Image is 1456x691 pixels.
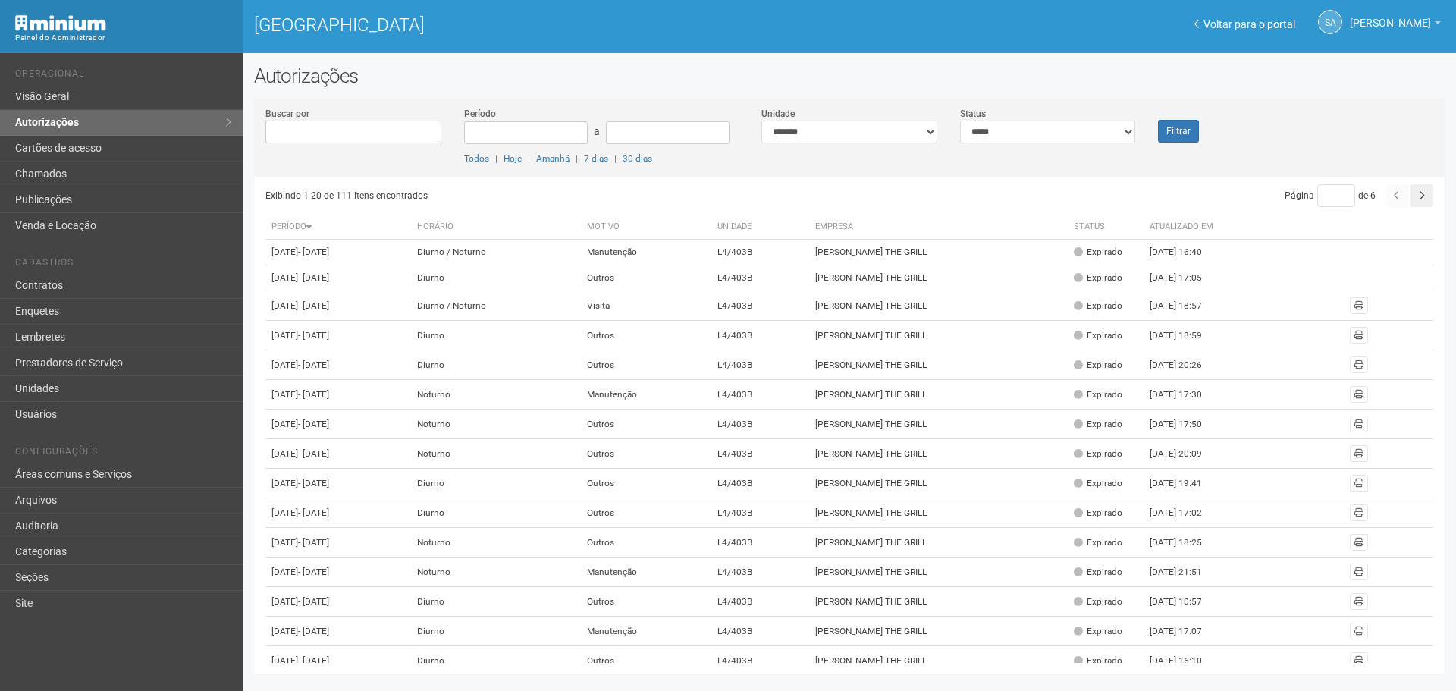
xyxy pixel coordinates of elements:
span: - [DATE] [298,247,329,257]
td: Manutenção [581,558,711,587]
td: [DATE] [265,617,411,646]
td: Outros [581,350,711,380]
td: Noturno [411,410,581,439]
td: L4/403B [711,558,810,587]
td: [DATE] 17:02 [1144,498,1227,528]
td: L4/403B [711,350,810,380]
td: [DATE] 19:41 [1144,469,1227,498]
td: Outros [581,528,711,558]
td: [DATE] [265,350,411,380]
th: Período [265,215,411,240]
td: Diurno [411,265,581,291]
span: - [DATE] [298,507,329,518]
td: [PERSON_NAME] THE GRILL [809,240,1068,265]
td: [DATE] 17:50 [1144,410,1227,439]
td: [PERSON_NAME] THE GRILL [809,469,1068,498]
span: - [DATE] [298,478,329,488]
td: [DATE] 18:57 [1144,291,1227,321]
td: L4/403B [711,439,810,469]
label: Buscar por [265,107,309,121]
td: [DATE] 16:10 [1144,646,1227,676]
span: - [DATE] [298,655,329,666]
div: Painel do Administrador [15,31,231,45]
td: Diurno [411,646,581,676]
td: [DATE] 18:25 [1144,528,1227,558]
td: [PERSON_NAME] THE GRILL [809,380,1068,410]
td: L4/403B [711,646,810,676]
th: Motivo [581,215,711,240]
td: [PERSON_NAME] THE GRILL [809,410,1068,439]
td: L4/403B [711,410,810,439]
span: - [DATE] [298,537,329,548]
button: Filtrar [1158,120,1199,143]
th: Unidade [711,215,810,240]
td: [PERSON_NAME] THE GRILL [809,617,1068,646]
td: [DATE] 20:09 [1144,439,1227,469]
label: Período [464,107,496,121]
td: [DATE] [265,380,411,410]
td: Noturno [411,558,581,587]
td: [DATE] [265,439,411,469]
td: [PERSON_NAME] THE GRILL [809,321,1068,350]
td: L4/403B [711,587,810,617]
img: Minium [15,15,106,31]
li: Operacional [15,68,231,84]
div: Expirado [1074,418,1122,431]
td: Outros [581,265,711,291]
td: Diurno [411,469,581,498]
td: Diurno [411,617,581,646]
td: Diurno [411,498,581,528]
td: Outros [581,321,711,350]
td: L4/403B [711,469,810,498]
div: Expirado [1074,595,1122,608]
div: Expirado [1074,448,1122,460]
span: | [576,153,578,164]
td: Diurno [411,350,581,380]
td: Noturno [411,380,581,410]
span: - [DATE] [298,272,329,283]
span: - [DATE] [298,300,329,311]
div: Expirado [1074,655,1122,667]
td: [PERSON_NAME] THE GRILL [809,646,1068,676]
td: Noturno [411,528,581,558]
div: Expirado [1074,536,1122,549]
td: L4/403B [711,321,810,350]
div: Expirado [1074,359,1122,372]
a: 30 dias [623,153,652,164]
span: a [594,125,600,137]
label: Unidade [761,107,795,121]
h2: Autorizações [254,64,1445,87]
span: - [DATE] [298,448,329,459]
td: Outros [581,646,711,676]
td: [DATE] [265,646,411,676]
h1: [GEOGRAPHIC_DATA] [254,15,838,35]
span: Página de 6 [1285,190,1376,201]
td: [PERSON_NAME] THE GRILL [809,528,1068,558]
div: Expirado [1074,388,1122,401]
td: [DATE] [265,498,411,528]
td: [DATE] [265,265,411,291]
div: Expirado [1074,566,1122,579]
span: - [DATE] [298,389,329,400]
td: [DATE] 21:51 [1144,558,1227,587]
td: [DATE] [265,587,411,617]
td: Diurno / Noturno [411,240,581,265]
td: [DATE] [265,321,411,350]
td: [PERSON_NAME] THE GRILL [809,350,1068,380]
span: - [DATE] [298,419,329,429]
label: Status [960,107,986,121]
td: Manutenção [581,380,711,410]
a: Todos [464,153,489,164]
td: [DATE] [265,240,411,265]
a: [PERSON_NAME] [1350,19,1441,31]
a: Voltar para o portal [1194,18,1295,30]
th: Empresa [809,215,1068,240]
li: Configurações [15,446,231,462]
a: Hoje [504,153,522,164]
span: Silvio Anjos [1350,2,1431,29]
td: Outros [581,469,711,498]
div: Exibindo 1-20 de 111 itens encontrados [265,184,852,207]
th: Horário [411,215,581,240]
span: | [495,153,497,164]
td: Manutenção [581,240,711,265]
